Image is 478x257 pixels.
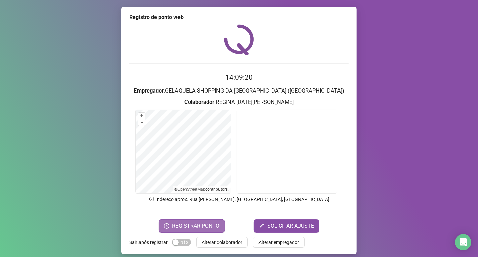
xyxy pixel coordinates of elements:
[224,24,254,55] img: QRPoint
[254,219,319,233] button: editSOLICITAR AJUSTE
[267,222,314,230] span: SOLICITAR AJUSTE
[159,219,225,233] button: REGISTRAR PONTO
[172,222,220,230] span: REGISTRAR PONTO
[129,98,349,107] h3: : REGINA [DATE][PERSON_NAME]
[134,88,164,94] strong: Empregador
[175,187,229,192] li: © contributors.
[225,73,253,81] time: 14:09:20
[149,196,155,202] span: info-circle
[258,239,299,246] span: Alterar empregador
[178,187,206,192] a: OpenStreetMap
[129,196,349,203] p: Endereço aprox. : Rua [PERSON_NAME], [GEOGRAPHIC_DATA], [GEOGRAPHIC_DATA]
[164,223,169,229] span: clock-circle
[129,13,349,22] div: Registro de ponto web
[129,237,172,248] label: Sair após registrar
[196,237,248,248] button: Alterar colaborador
[184,99,214,105] strong: Colaborador
[138,119,145,126] button: –
[138,113,145,119] button: +
[253,237,305,248] button: Alterar empregador
[129,87,349,95] h3: : GELAGUELA SHOPPING DA [GEOGRAPHIC_DATA] ([GEOGRAPHIC_DATA])
[259,223,265,229] span: edit
[202,239,242,246] span: Alterar colaborador
[455,234,471,250] div: Open Intercom Messenger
